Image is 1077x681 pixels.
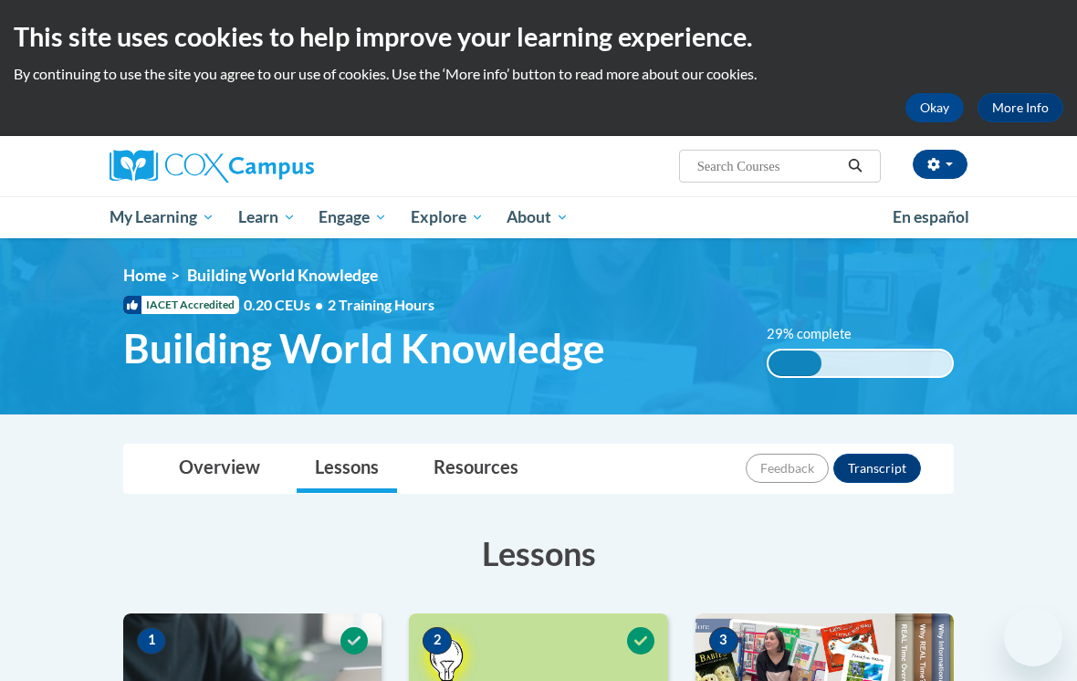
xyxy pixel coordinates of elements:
[746,454,829,483] button: Feedback
[123,266,166,285] a: Home
[1004,608,1062,666] iframe: Button to launch messaging window
[110,150,377,183] a: Cox Campus
[399,196,496,238] a: Explore
[137,627,166,655] span: 1
[96,196,981,238] div: Main menu
[123,530,954,576] h3: Lessons
[123,324,605,372] span: Building World Knowledge
[833,454,921,483] button: Transcript
[319,206,387,228] span: Engage
[769,351,821,376] div: 29% complete
[496,196,581,238] a: About
[415,445,537,493] a: Resources
[98,196,226,238] a: My Learning
[307,196,399,238] a: Engage
[14,18,1063,55] h2: This site uses cookies to help improve your learning experience.
[767,324,872,344] label: 29% complete
[881,198,981,236] a: En español
[893,207,969,226] span: En español
[328,296,434,313] span: 2 Training Hours
[978,93,1063,122] a: More Info
[123,296,239,314] span: IACET Accredited
[695,155,842,177] input: Search Courses
[423,627,452,655] span: 2
[110,150,314,183] img: Cox Campus
[297,445,397,493] a: Lessons
[913,150,967,179] button: Account Settings
[244,295,328,315] span: 0.20 CEUs
[161,445,278,493] a: Overview
[905,93,964,122] button: Okay
[507,206,569,228] span: About
[238,206,296,228] span: Learn
[411,206,484,228] span: Explore
[110,206,214,228] span: My Learning
[187,266,378,285] span: Building World Knowledge
[315,296,323,313] span: •
[709,627,738,655] span: 3
[226,196,308,238] a: Learn
[842,155,869,177] button: Search
[14,64,1063,84] p: By continuing to use the site you agree to our use of cookies. Use the ‘More info’ button to read...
